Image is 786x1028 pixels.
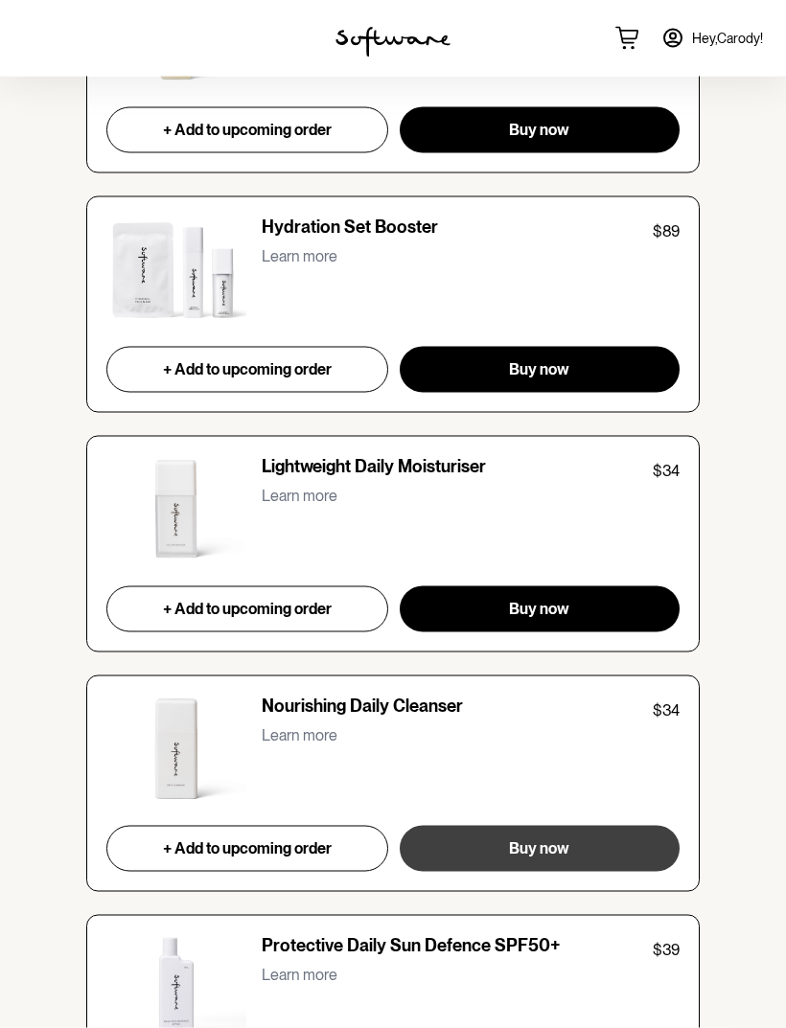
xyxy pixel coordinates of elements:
[653,699,680,722] p: $34
[400,347,680,393] button: Buy now
[106,217,246,324] img: Hydration Set Booster product
[653,460,680,483] p: $34
[262,247,337,265] p: Learn more
[509,121,569,139] span: Buy now
[163,121,332,139] span: + Add to upcoming order
[262,722,337,748] button: Learn more
[262,726,337,744] p: Learn more
[262,243,337,269] button: Learn more
[509,839,569,857] span: Buy now
[106,696,246,803] img: Nourishing Daily Cleanser product
[106,456,246,563] img: Lightweight Daily Moisturiser product
[653,220,680,243] p: $89
[262,456,486,483] p: Lightweight Daily Moisturiser
[692,31,763,47] span: Hey, Carody !
[653,939,680,962] p: $39
[400,107,680,153] button: Buy now
[106,107,388,153] button: + Add to upcoming order
[262,483,337,509] button: Learn more
[400,586,680,632] button: Buy now
[262,217,438,243] p: Hydration Set Booster
[262,487,337,505] p: Learn more
[262,966,337,984] p: Learn more
[163,839,332,857] span: + Add to upcoming order
[262,696,463,722] p: Nourishing Daily Cleanser
[509,360,569,378] span: Buy now
[262,935,561,962] p: Protective Daily Sun Defence SPF50+
[163,600,332,618] span: + Add to upcoming order
[335,27,451,57] img: software logo
[106,826,388,872] button: + Add to upcoming order
[262,962,337,988] button: Learn more
[400,826,680,872] button: Buy now
[163,360,332,378] span: + Add to upcoming order
[509,600,569,618] span: Buy now
[106,347,388,393] button: + Add to upcoming order
[650,15,774,61] a: Hey,Carody!
[106,586,388,632] button: + Add to upcoming order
